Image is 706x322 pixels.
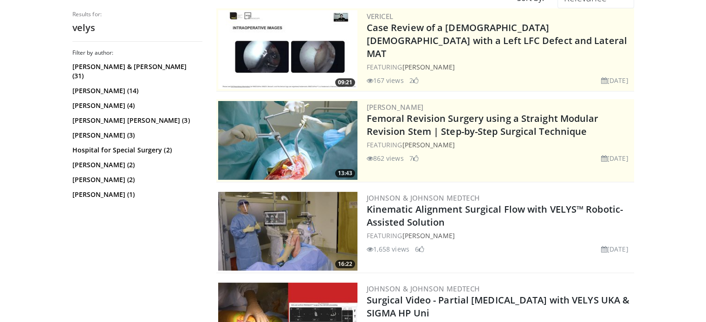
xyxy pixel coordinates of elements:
[367,231,632,240] div: FEATURING
[72,131,200,140] a: [PERSON_NAME] (3)
[72,145,200,155] a: Hospital for Special Surgery (2)
[218,10,357,89] img: 7de77933-103b-4dce-a29e-51e92965dfc4.300x170_q85_crop-smart_upscale.jpg
[72,190,200,199] a: [PERSON_NAME] (1)
[72,11,202,18] p: Results for:
[367,284,480,293] a: Johnson & Johnson MedTech
[335,78,355,87] span: 09:21
[367,193,480,202] a: Johnson & Johnson MedTech
[218,192,357,271] img: 22b3d5e8-ada8-4647-84b0-4312b2f66353.300x170_q85_crop-smart_upscale.jpg
[367,140,632,150] div: FEATURING
[367,62,632,72] div: FEATURING
[72,101,200,110] a: [PERSON_NAME] (4)
[367,102,424,112] a: [PERSON_NAME]
[367,203,623,228] a: Kinematic Alignment Surgical Flow with VELYS™ Robotic-Assisted Solution
[409,76,419,85] li: 2
[415,244,424,254] li: 6
[72,49,202,57] h3: Filter by author:
[367,12,394,21] a: Vericel
[72,175,200,184] a: [PERSON_NAME] (2)
[601,244,628,254] li: [DATE]
[409,153,419,163] li: 7
[367,244,409,254] li: 1,658 views
[367,294,630,319] a: Surgical Video - Partial [MEDICAL_DATA] with VELYS UKA & SIGMA HP Uni
[335,169,355,177] span: 13:43
[367,21,627,60] a: Case Review of a [DEMOGRAPHIC_DATA] [DEMOGRAPHIC_DATA] with a Left LFC Defect and Lateral MAT
[72,86,200,95] a: [PERSON_NAME] (14)
[367,153,404,163] li: 862 views
[335,260,355,268] span: 16:22
[218,192,357,271] a: 16:22
[402,231,454,240] a: [PERSON_NAME]
[72,160,200,170] a: [PERSON_NAME] (2)
[402,63,454,71] a: [PERSON_NAME]
[72,22,202,34] h2: velys
[218,101,357,180] img: 4275ad52-8fa6-4779-9598-00e5d5b95857.300x170_q85_crop-smart_upscale.jpg
[402,140,454,149] a: [PERSON_NAME]
[72,116,200,125] a: [PERSON_NAME] [PERSON_NAME] (3)
[367,112,599,138] a: Femoral Revision Surgery using a Straight Modular Revision Stem | Step-by-Step Surgical Technique
[601,153,628,163] li: [DATE]
[218,101,357,180] a: 13:43
[601,76,628,85] li: [DATE]
[367,76,404,85] li: 167 views
[218,10,357,89] a: 09:21
[72,62,200,81] a: [PERSON_NAME] & [PERSON_NAME] (31)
